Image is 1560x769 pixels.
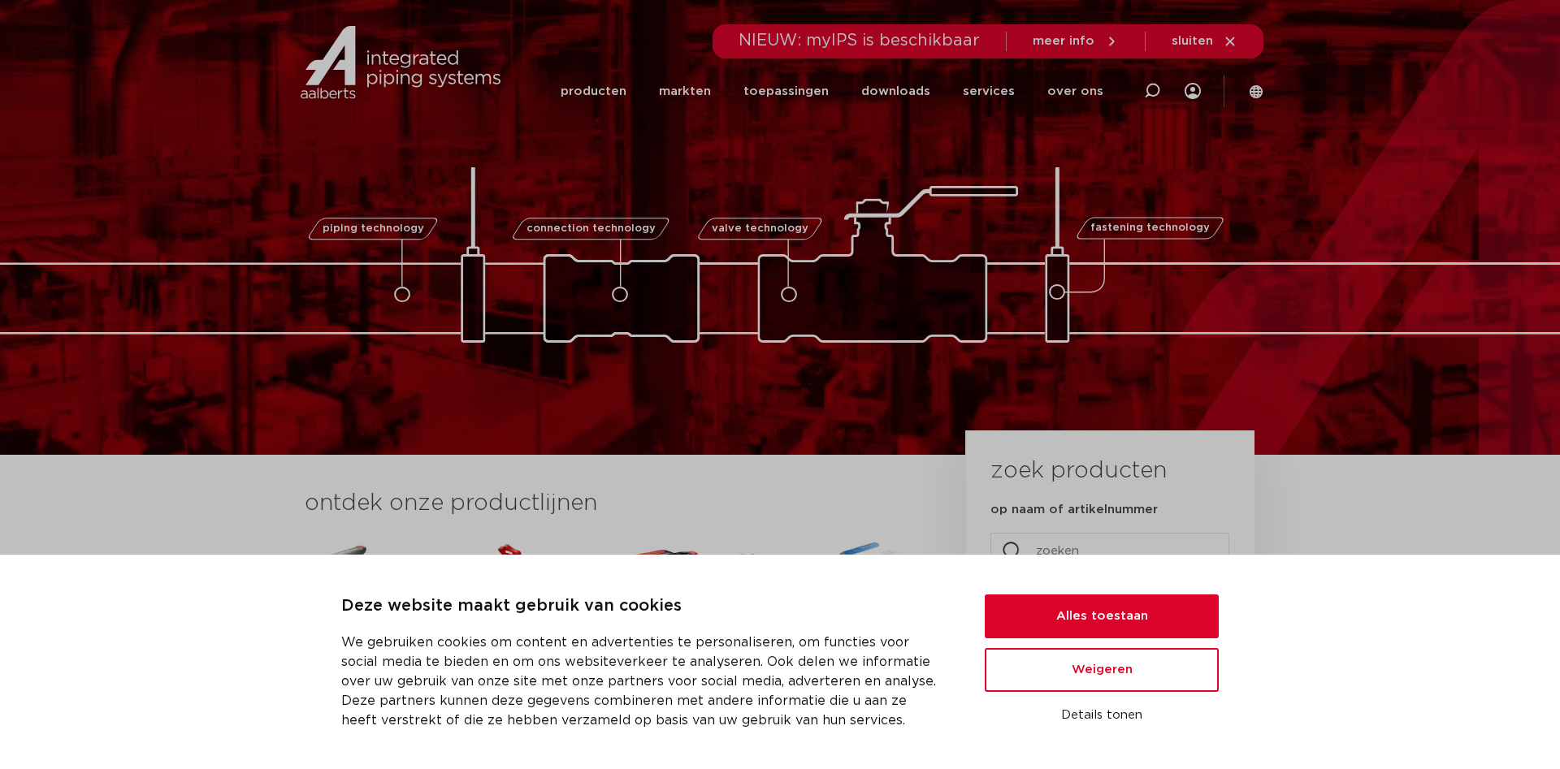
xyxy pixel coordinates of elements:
a: services [963,60,1015,123]
span: NIEUW: myIPS is beschikbaar [739,32,980,49]
h3: zoek producten [990,455,1167,487]
a: meer info [1033,34,1119,49]
p: Deze website maakt gebruik van cookies [341,594,946,620]
span: connection technology [526,223,656,234]
span: valve technology [711,223,808,234]
label: op naam of artikelnummer [990,502,1158,518]
a: sluiten [1172,34,1237,49]
button: Details tonen [985,702,1219,729]
span: piping technology [322,223,423,234]
button: Alles toestaan [985,594,1219,638]
a: toepassingen [743,60,829,123]
nav: Menu [561,60,1103,123]
span: fastening technology [1090,223,1210,234]
p: We gebruiken cookies om content en advertenties te personaliseren, om functies voor social media ... [341,633,946,730]
a: over ons [1047,60,1103,123]
span: sluiten [1172,35,1213,47]
h3: ontdek onze productlijnen [305,487,911,520]
a: markten [659,60,711,123]
a: downloads [861,60,930,123]
input: zoeken [990,533,1229,570]
a: producten [561,60,626,123]
button: Weigeren [985,648,1219,692]
span: meer info [1033,35,1094,47]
